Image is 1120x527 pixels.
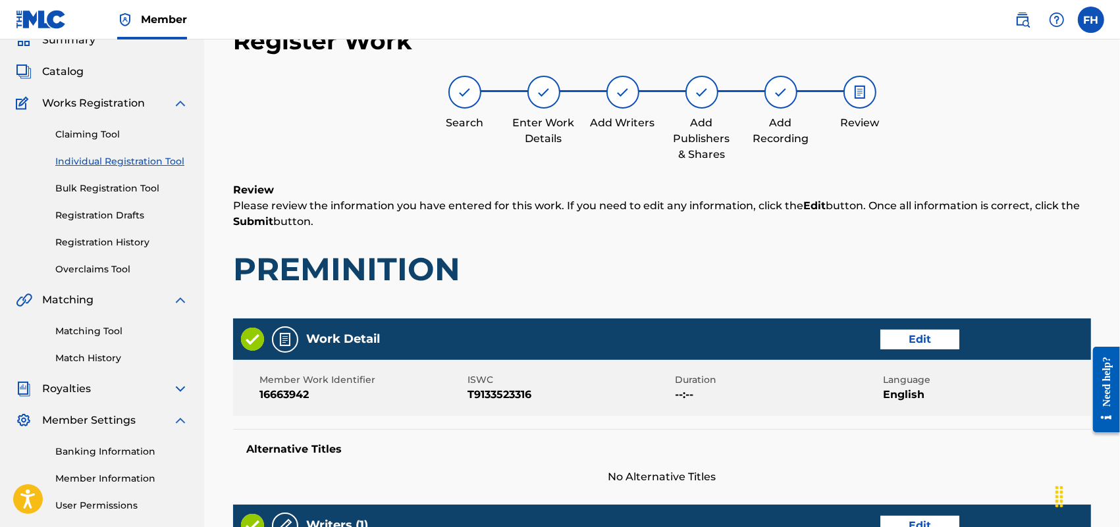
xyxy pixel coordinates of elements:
a: Match History [55,351,188,365]
img: Valid [241,328,264,351]
img: search [1015,12,1030,28]
span: No Alternative Titles [233,469,1091,485]
img: Royalties [16,381,32,397]
span: ISWC [467,373,672,387]
img: expand [173,95,188,111]
a: Claiming Tool [55,128,188,141]
span: Works Registration [42,95,145,111]
a: Individual Registration Tool [55,155,188,168]
img: expand [173,292,188,308]
div: Add Publishers & Shares [669,115,735,163]
img: step indicator icon for Add Writers [615,84,631,100]
span: English [883,387,1088,403]
h1: PREMINITION [233,249,1091,289]
span: --:-- [676,387,880,403]
a: CatalogCatalog [16,64,84,80]
strong: Edit [803,199,826,212]
img: step indicator icon for Enter Work Details [536,84,552,100]
div: Add Recording [748,115,814,147]
button: Edit [880,330,959,349]
span: Catalog [42,64,84,80]
span: Royalties [42,381,91,397]
iframe: Resource Center [1083,336,1120,442]
a: Overclaims Tool [55,263,188,276]
div: Review [827,115,893,131]
img: MLC Logo [16,10,67,29]
a: Registration History [55,236,188,249]
img: Matching [16,292,32,308]
div: Enter Work Details [511,115,577,147]
div: Drag [1049,477,1070,516]
img: expand [173,381,188,397]
div: Help [1044,7,1070,33]
a: User Permissions [55,499,188,513]
span: Member Work Identifier [259,373,464,387]
a: Bulk Registration Tool [55,182,188,195]
img: Works Registration [16,95,33,111]
span: 16663942 [259,387,464,403]
img: Member Settings [16,413,32,428]
span: Member [141,12,187,27]
a: Public Search [1009,7,1036,33]
img: Work Detail [277,332,293,347]
h5: Work Detail [306,332,380,347]
img: Top Rightsholder [117,12,133,28]
img: Catalog [16,64,32,80]
img: Summary [16,32,32,48]
img: help [1049,12,1065,28]
img: step indicator icon for Review [852,84,868,100]
a: Registration Drafts [55,209,188,222]
span: Member Settings [42,413,136,428]
a: Banking Information [55,445,188,459]
img: step indicator icon for Add Publishers & Shares [694,84,710,100]
span: T9133523316 [467,387,672,403]
iframe: Chat Widget [1054,464,1120,527]
h5: Alternative Titles [246,443,1078,456]
div: User Menu [1078,7,1104,33]
span: Language [883,373,1088,387]
strong: Submit [233,215,273,228]
a: Matching Tool [55,324,188,338]
span: Summary [42,32,95,48]
span: Duration [676,373,880,387]
div: Add Writers [590,115,656,131]
div: Search [432,115,498,131]
a: Member Information [55,472,188,486]
img: step indicator icon for Search [457,84,473,100]
h6: Review [233,182,1091,198]
p: Please review the information you have entered for this work. If you need to edit any information... [233,198,1091,230]
span: Matching [42,292,93,308]
img: step indicator icon for Add Recording [773,84,789,100]
img: expand [173,413,188,428]
a: SummarySummary [16,32,95,48]
h2: Register Work [233,26,412,56]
